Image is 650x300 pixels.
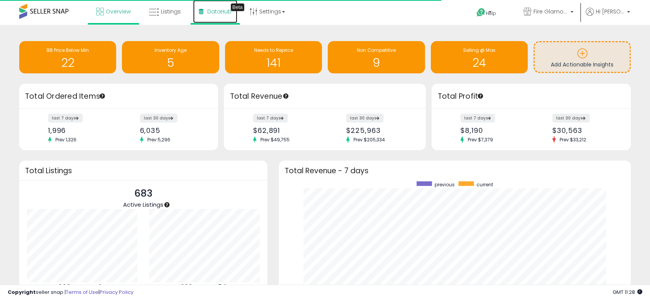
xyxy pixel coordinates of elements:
[477,181,493,188] span: current
[23,56,112,69] h1: 22
[285,168,625,174] h3: Total Revenue - 7 days
[25,91,212,102] h3: Total Ordered Items
[556,136,590,143] span: Prev: $33,212
[535,42,629,72] a: Add Actionable Insights
[140,126,205,134] div: 6,035
[477,93,484,99] div: Tooltip anchor
[254,47,293,53] span: Needs to Reprice
[552,126,617,134] div: $30,563
[52,136,80,143] span: Prev: 1,326
[8,288,36,296] strong: Copyright
[122,41,219,73] a: Inventory Age 5
[229,56,318,69] h1: 141
[476,8,486,17] i: Get Help
[123,186,163,201] p: 683
[613,288,642,296] span: 2025-10-13 11:28 GMT
[464,136,497,143] span: Prev: $7,379
[253,114,288,123] label: last 7 days
[25,168,262,174] h3: Total Listings
[282,93,289,99] div: Tooltip anchor
[435,56,524,69] h1: 24
[180,282,193,292] b: 629
[253,126,319,134] div: $62,891
[225,41,322,73] a: Needs to Reprice 141
[257,136,293,143] span: Prev: $49,755
[126,56,215,69] h1: 5
[357,47,396,53] span: Non Competitive
[463,47,495,53] span: Selling @ Max
[48,114,83,123] label: last 7 days
[99,93,106,99] div: Tooltip anchor
[58,282,71,292] b: 683
[98,282,102,292] b: 0
[47,47,89,53] span: BB Price Below Min
[346,114,383,123] label: last 30 days
[218,282,227,292] b: 54
[437,91,625,102] h3: Total Profit
[230,91,420,102] h3: Total Revenue
[161,8,181,15] span: Listings
[470,2,511,25] a: Help
[460,126,525,134] div: $8,190
[586,8,630,25] a: Hi [PERSON_NAME]
[207,8,232,15] span: DataHub
[106,8,131,15] span: Overview
[155,47,187,53] span: Inventory Age
[140,114,177,123] label: last 30 days
[48,126,113,134] div: 1,996
[596,8,625,15] span: Hi [PERSON_NAME]
[123,201,163,209] span: Active Listings
[533,8,568,15] span: Fire Glamour-[GEOGRAPHIC_DATA]
[435,181,455,188] span: previous
[350,136,389,143] span: Prev: $205,334
[328,41,425,73] a: Non Competitive 9
[460,114,495,123] label: last 7 days
[551,61,613,68] span: Add Actionable Insights
[143,136,174,143] span: Prev: 5,296
[552,114,590,123] label: last 30 days
[486,10,496,17] span: Help
[19,41,116,73] a: BB Price Below Min 22
[163,201,170,208] div: Tooltip anchor
[346,126,412,134] div: $225,963
[8,289,133,296] div: seller snap | |
[332,56,421,69] h1: 9
[66,288,98,296] a: Terms of Use
[431,41,528,73] a: Selling @ Max 24
[100,288,133,296] a: Privacy Policy
[231,3,244,11] div: Tooltip anchor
